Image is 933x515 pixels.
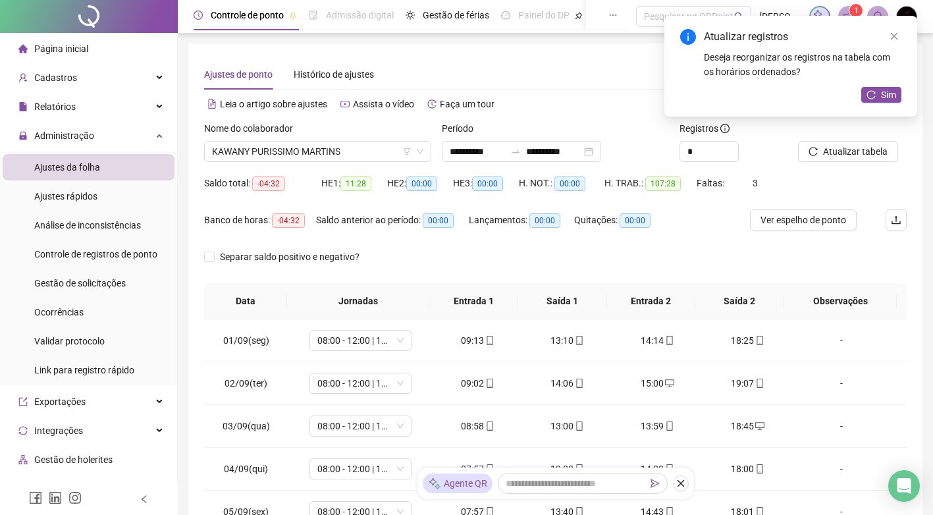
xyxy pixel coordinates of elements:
th: Saída 2 [695,283,784,319]
div: 13:59 [623,419,692,433]
div: Saldo anterior ao período: [316,213,469,228]
span: file-done [309,11,318,20]
span: 107:28 [645,176,681,191]
span: Integrações [34,425,83,436]
span: -04:32 [272,213,305,228]
span: 11:28 [340,176,371,191]
span: 00:00 [406,176,437,191]
span: mobile [573,336,584,345]
span: Admissão digital [326,10,394,20]
span: 04/09(qui) [224,464,268,474]
span: Ver espelho de ponto [760,213,846,227]
span: reload [866,90,876,99]
span: 08:00 - 12:00 | 14:00 - 18:00 [317,331,404,350]
div: 15:00 [623,376,692,391]
div: 13:00 [533,419,602,433]
span: 00:00 [529,213,560,228]
div: H. NOT.: [519,176,604,191]
span: notification [843,11,855,22]
span: Atualizar tabela [823,144,888,159]
span: file-text [207,99,217,109]
div: - [803,376,880,391]
span: 00:00 [423,213,454,228]
span: info-circle [680,29,696,45]
span: mobile [573,379,584,388]
span: sync [18,426,28,435]
span: mobile [484,464,494,474]
span: [PERSON_NAME] [759,9,801,24]
span: close [676,479,685,488]
span: Administração [34,130,94,141]
span: Gestão de holerites [34,454,113,465]
span: Relatórios [34,101,76,112]
th: Entrada 2 [607,283,696,319]
span: Gestão de férias [423,10,489,20]
div: Banco de horas: [204,213,316,228]
img: sparkle-icon.fc2bf0ac1784a2077858766a79e2daf3.svg [428,477,441,491]
span: info-circle [720,124,730,133]
span: desktop [754,421,764,431]
th: Saída 1 [518,283,607,319]
div: 14:00 [623,462,692,476]
span: Histórico de ajustes [294,69,374,80]
span: search [734,12,744,22]
div: 18:25 [713,333,782,348]
span: Observações [795,294,886,308]
span: pushpin [575,12,583,20]
span: lock [18,131,28,140]
span: clock-circle [194,11,203,20]
span: 00:00 [554,176,585,191]
label: Nome do colaborador [204,121,302,136]
span: facebook [29,491,42,504]
th: Observações [784,283,897,319]
div: 14:14 [623,333,692,348]
span: youtube [340,99,350,109]
span: mobile [754,464,764,474]
div: 18:00 [713,462,782,476]
span: send [651,479,660,488]
div: Saldo total: [204,176,321,191]
span: filter [403,148,411,155]
span: mobile [573,464,584,474]
span: 00:00 [472,176,503,191]
div: Atualizar registros [704,29,901,45]
span: home [18,44,28,53]
span: swap-right [510,146,521,157]
span: Exportações [34,396,86,407]
span: 00:00 [620,213,651,228]
button: Atualizar tabela [798,141,898,162]
a: Close [887,29,901,43]
div: 09:13 [443,333,512,348]
span: mobile [484,421,494,431]
div: Deseja reorganizar os registros na tabela com os horários ordenados? [704,50,901,79]
span: Ajustes da folha [34,162,100,173]
div: 08:58 [443,419,512,433]
span: down [416,148,424,155]
span: close [890,32,899,41]
span: Página inicial [34,43,88,54]
div: Agente QR [423,474,493,493]
span: Assista o vídeo [353,99,414,109]
div: 13:10 [533,333,602,348]
span: left [140,495,149,504]
span: desktop [664,379,674,388]
span: Controle de registros de ponto [34,249,157,259]
label: Período [442,121,482,136]
span: Link para registro rápido [34,365,134,375]
span: mobile [754,336,764,345]
span: dashboard [501,11,510,20]
span: instagram [68,491,82,504]
span: Gestão de solicitações [34,278,126,288]
span: Ocorrências [34,307,84,317]
span: Faltas: [697,178,726,188]
div: H. TRAB.: [604,176,697,191]
img: sparkle-icon.fc2bf0ac1784a2077858766a79e2daf3.svg [813,9,827,24]
sup: 1 [849,4,863,17]
span: 02/09(ter) [225,378,267,389]
span: mobile [664,464,674,474]
span: sun [406,11,415,20]
div: HE 2: [387,176,453,191]
span: pushpin [289,12,297,20]
span: 1 [854,6,859,15]
div: HE 3: [453,176,519,191]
